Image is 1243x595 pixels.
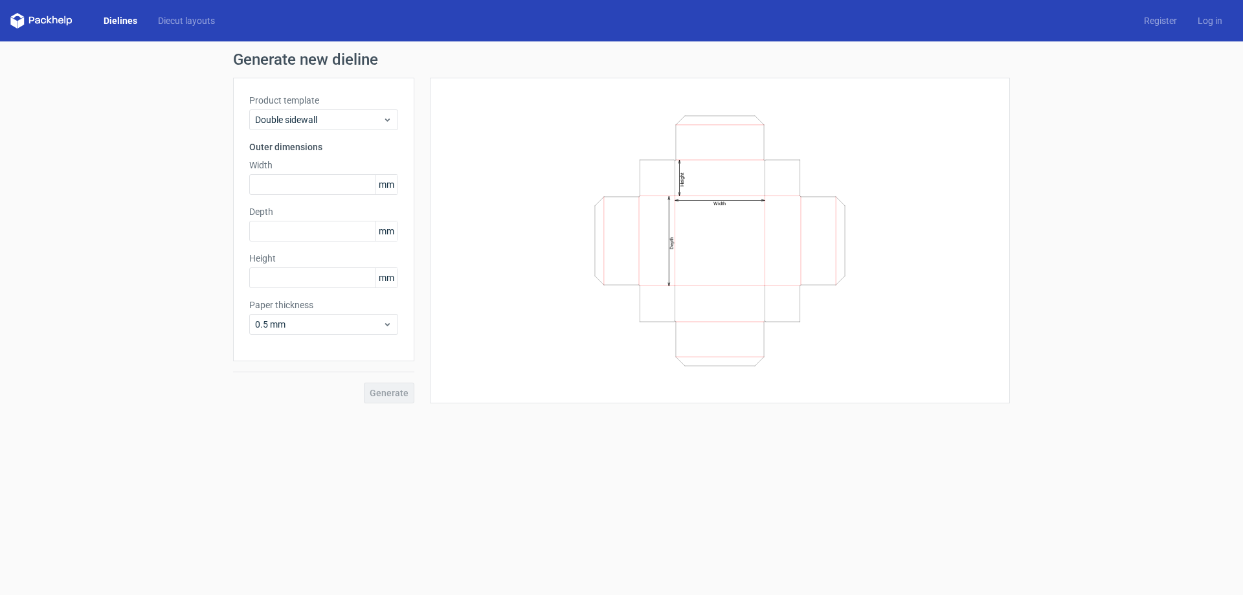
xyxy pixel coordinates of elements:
a: Log in [1187,14,1233,27]
span: Double sidewall [255,113,383,126]
a: Diecut layouts [148,14,225,27]
span: mm [375,221,398,241]
span: mm [375,268,398,287]
text: Depth [669,236,675,249]
label: Product template [249,94,398,107]
a: Register [1134,14,1187,27]
label: Width [249,159,398,172]
text: Width [713,201,726,207]
label: Paper thickness [249,298,398,311]
span: mm [375,175,398,194]
h1: Generate new dieline [233,52,1010,67]
a: Dielines [93,14,148,27]
label: Height [249,252,398,265]
text: Height [679,172,685,186]
span: 0.5 mm [255,318,383,331]
h3: Outer dimensions [249,140,398,153]
label: Depth [249,205,398,218]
